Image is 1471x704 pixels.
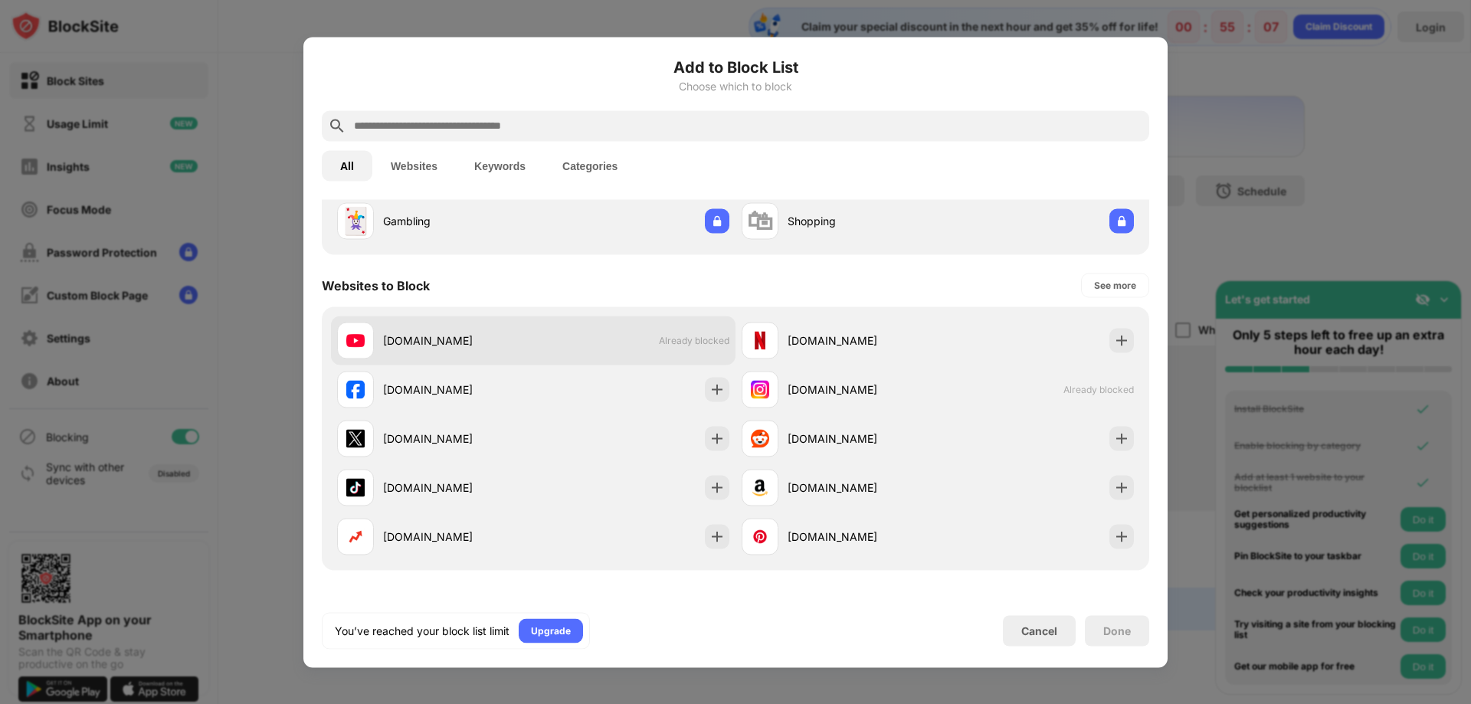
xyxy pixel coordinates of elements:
button: All [322,150,372,181]
div: Upgrade [531,623,571,638]
h6: Add to Block List [322,55,1149,78]
div: [DOMAIN_NAME] [383,480,533,496]
div: 🃏 [339,205,372,237]
div: Your Top Visited Websites [322,593,481,608]
img: favicons [346,331,365,349]
div: Shopping [788,213,938,229]
div: [DOMAIN_NAME] [788,332,938,349]
div: See more [1094,277,1136,293]
div: You’ve reached your block list limit [335,623,509,638]
img: favicons [751,429,769,447]
div: [DOMAIN_NAME] [788,431,938,447]
button: Categories [544,150,636,181]
span: Already blocked [1063,384,1134,395]
img: favicons [751,331,769,349]
img: favicons [751,478,769,496]
div: [DOMAIN_NAME] [383,529,533,545]
div: Done [1103,624,1131,637]
img: favicons [346,429,365,447]
img: favicons [751,527,769,545]
div: [DOMAIN_NAME] [788,381,938,398]
button: Websites [372,150,456,181]
div: [DOMAIN_NAME] [383,381,533,398]
div: Choose which to block [322,80,1149,92]
img: favicons [346,478,365,496]
span: Already blocked [659,335,729,346]
div: Cancel [1021,624,1057,637]
img: search.svg [328,116,346,135]
img: favicons [346,380,365,398]
img: favicons [346,527,365,545]
div: [DOMAIN_NAME] [788,529,938,545]
div: [DOMAIN_NAME] [383,332,533,349]
div: 🛍 [747,205,773,237]
div: [DOMAIN_NAME] [788,480,938,496]
div: Websites to Block [322,277,430,293]
div: [DOMAIN_NAME] [383,431,533,447]
img: favicons [751,380,769,398]
button: Keywords [456,150,544,181]
div: Gambling [383,213,533,229]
